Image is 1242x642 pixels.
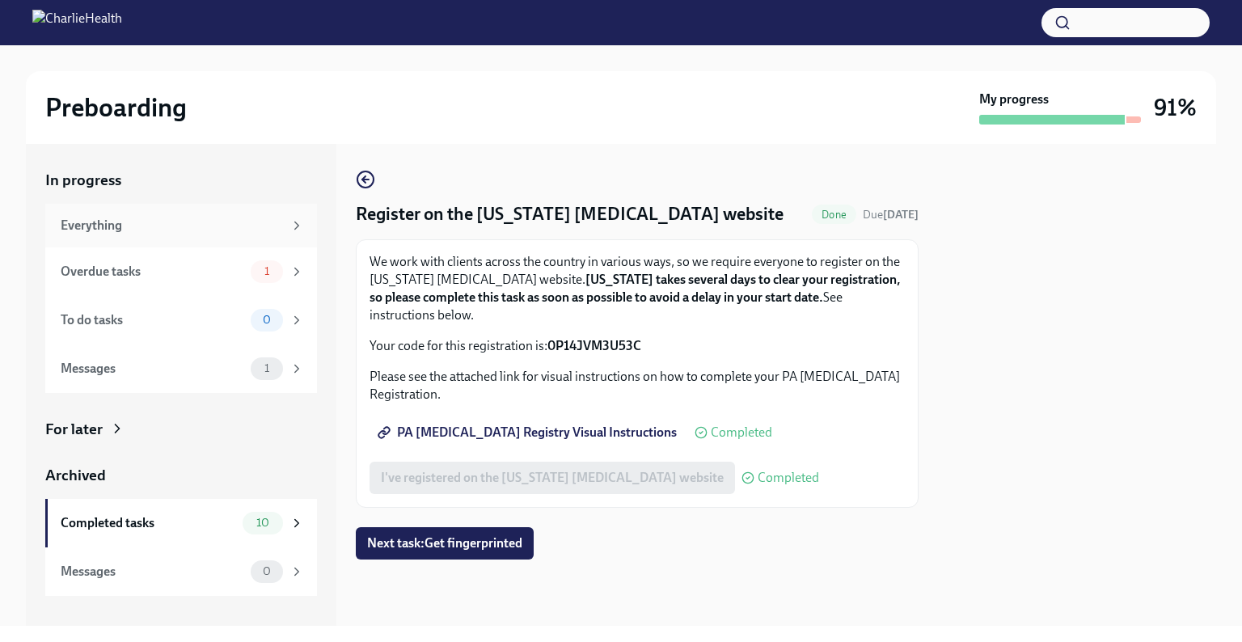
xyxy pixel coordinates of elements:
[370,253,905,324] p: We work with clients across the country in various ways, so we require everyone to register on th...
[61,311,244,329] div: To do tasks
[863,207,919,222] span: August 18th, 2025 09:00
[45,419,103,440] div: For later
[863,208,919,222] span: Due
[45,91,187,124] h2: Preboarding
[812,209,856,221] span: Done
[758,471,819,484] span: Completed
[61,263,244,281] div: Overdue tasks
[45,499,317,547] a: Completed tasks10
[45,170,317,191] a: In progress
[32,10,122,36] img: CharlieHealth
[45,247,317,296] a: Overdue tasks1
[711,426,772,439] span: Completed
[45,296,317,344] a: To do tasks0
[61,563,244,581] div: Messages
[45,465,317,486] a: Archived
[381,424,677,441] span: PA [MEDICAL_DATA] Registry Visual Instructions
[370,272,900,305] strong: [US_STATE] takes several days to clear your registration, so please complete this task as soon as...
[61,217,283,234] div: Everything
[61,360,244,378] div: Messages
[356,202,784,226] h4: Register on the [US_STATE] [MEDICAL_DATA] website
[370,337,905,355] p: Your code for this registration is:
[547,338,641,353] strong: 0P14JVM3U53C
[45,204,317,247] a: Everything
[370,368,905,403] p: Please see the attached link for visual instructions on how to complete your PA [MEDICAL_DATA] Re...
[883,208,919,222] strong: [DATE]
[45,419,317,440] a: For later
[45,547,317,596] a: Messages0
[247,517,279,529] span: 10
[255,265,279,277] span: 1
[1154,93,1197,122] h3: 91%
[255,362,279,374] span: 1
[356,527,534,560] button: Next task:Get fingerprinted
[45,344,317,393] a: Messages1
[979,91,1049,108] strong: My progress
[253,314,281,326] span: 0
[370,416,688,449] a: PA [MEDICAL_DATA] Registry Visual Instructions
[61,514,236,532] div: Completed tasks
[367,535,522,551] span: Next task : Get fingerprinted
[253,565,281,577] span: 0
